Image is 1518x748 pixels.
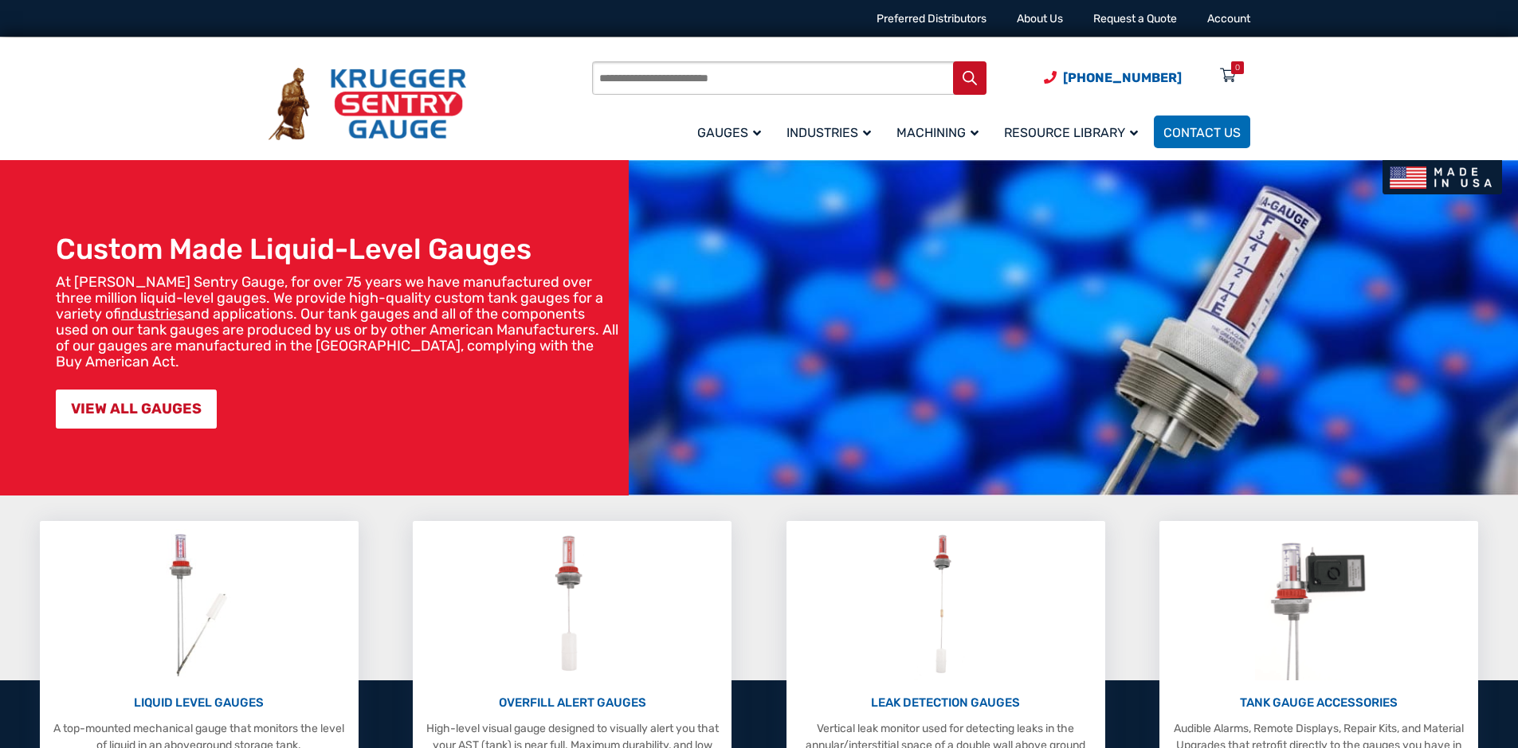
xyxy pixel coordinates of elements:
[156,529,241,680] img: Liquid Level Gauges
[1163,125,1241,140] span: Contact Us
[914,529,977,680] img: Leak Detection Gauges
[1207,12,1250,25] a: Account
[877,12,987,25] a: Preferred Distributors
[1235,61,1240,74] div: 0
[629,160,1518,495] img: bg_hero_bannerksentry
[1154,116,1250,148] a: Contact Us
[786,125,871,140] span: Industries
[56,232,621,266] h1: Custom Made Liquid-Level Gauges
[1004,125,1138,140] span: Resource Library
[1093,12,1177,25] a: Request a Quote
[56,274,621,370] p: At [PERSON_NAME] Sentry Gauge, for over 75 years we have manufactured over three million liquid-l...
[794,694,1097,712] p: LEAK DETECTION GAUGES
[48,694,351,712] p: LIQUID LEVEL GAUGES
[777,113,887,151] a: Industries
[887,113,994,151] a: Machining
[1063,70,1182,85] span: [PHONE_NUMBER]
[421,694,724,712] p: OVERFILL ALERT GAUGES
[697,125,761,140] span: Gauges
[994,113,1154,151] a: Resource Library
[121,305,184,323] a: industries
[269,68,466,141] img: Krueger Sentry Gauge
[537,529,608,680] img: Overfill Alert Gauges
[56,390,217,429] a: VIEW ALL GAUGES
[1017,12,1063,25] a: About Us
[688,113,777,151] a: Gauges
[1167,694,1470,712] p: TANK GAUGE ACCESSORIES
[1044,68,1182,88] a: Phone Number (920) 434-8860
[1383,160,1502,194] img: Made In USA
[896,125,979,140] span: Machining
[1255,529,1383,680] img: Tank Gauge Accessories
